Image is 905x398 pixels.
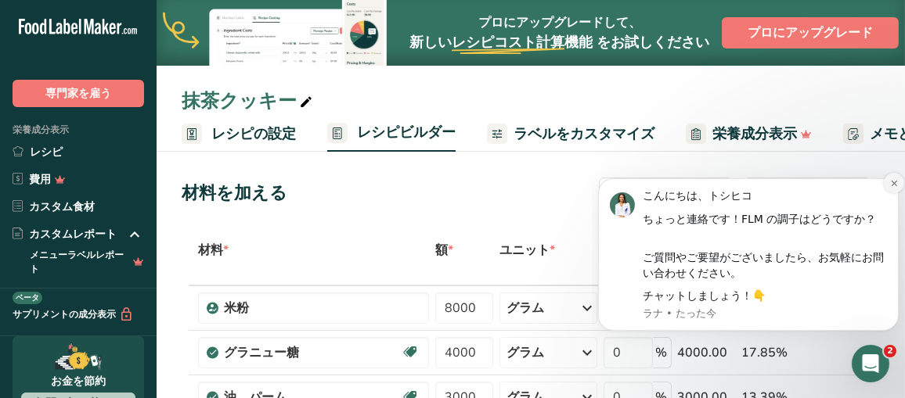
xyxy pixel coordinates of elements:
[16,292,39,303] font: ベータ
[182,117,296,152] a: レシピの設定
[887,346,893,356] font: 2
[327,115,456,152] a: レシピビルダー
[182,88,297,113] font: 抹茶クッキー
[13,124,69,136] font: 栄養成分表示
[452,33,564,52] font: レシピコスト計算
[13,80,144,107] button: 専門家を雇う
[722,17,899,48] button: プロにアップグレード
[224,299,249,317] font: 米粉
[499,242,550,259] font: ユニット
[45,86,111,101] font: 専門家を雇う
[507,344,544,361] font: グラム
[852,345,889,382] iframe: インターコムライブチャット
[592,156,905,356] iframe: インターコム通知メッセージ
[211,124,296,143] font: レシピの設定
[13,308,116,321] font: サプリメントの成分表示
[435,242,448,259] font: 額
[224,344,299,361] font: グラニュー糖
[30,145,63,160] font: レシピ
[686,117,812,152] a: 栄養成分表示
[712,124,797,143] font: 栄養成分表示
[564,33,709,52] font: 機能 をお試しください
[478,14,641,31] font: プロにアップグレードして、
[514,124,654,143] font: ラベルをカスタマイズ
[409,33,452,52] font: 新しい
[30,249,124,275] font: メニューラベルレポート
[29,172,51,187] font: 費用
[198,242,223,259] font: 材料
[29,199,95,214] font: カスタム食材
[51,374,106,389] font: お金を節約
[507,299,544,317] font: グラム
[748,24,873,41] font: プロにアップグレード
[182,181,287,205] font: 材料を加える
[487,117,654,152] a: ラベルをカスタマイズ
[357,123,456,142] font: レシピビルダー
[29,227,117,242] font: カスタムレポート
